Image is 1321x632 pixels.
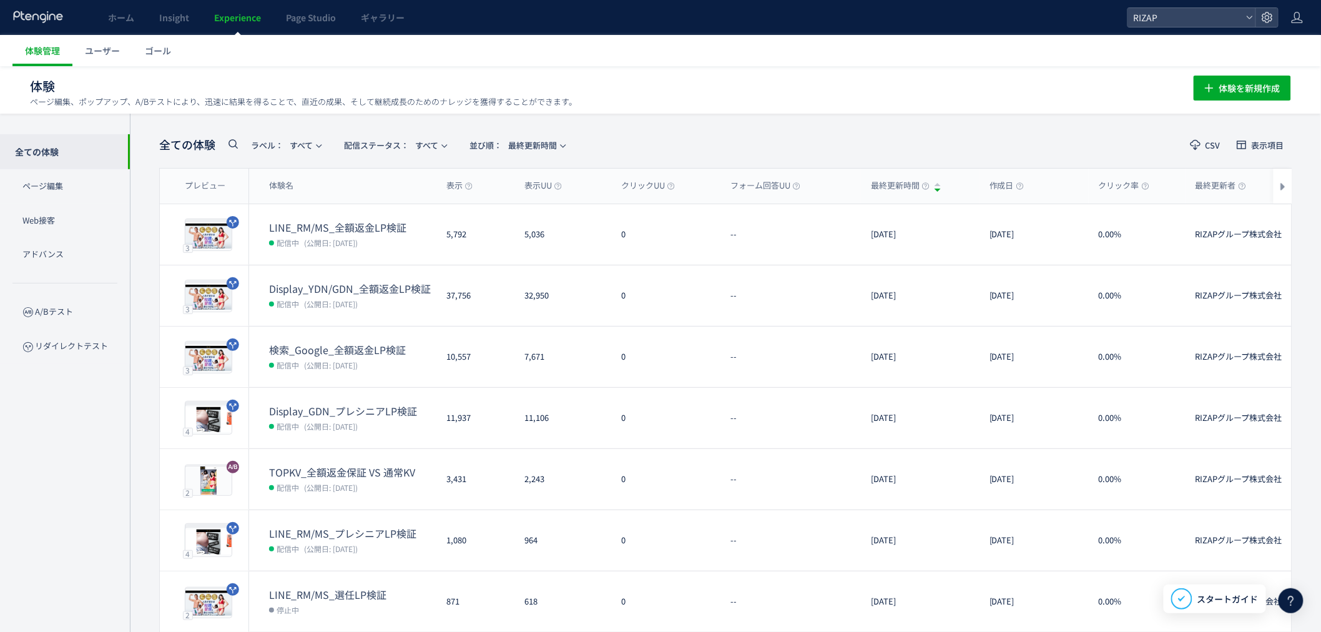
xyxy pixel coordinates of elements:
[514,449,611,510] div: 2,243
[1089,388,1186,448] div: 0.00%
[269,465,436,480] dt: TOPKV_全額返金保証 VS 通常KV
[304,360,358,370] span: (公開日: [DATE])
[269,343,436,357] dt: 検索_Google_全額返金LP検証
[185,589,232,618] img: 71b546566ce58f4e3d2b9d060e7bbdcc1747636924628.jpeg
[85,44,120,57] span: ユーザー
[861,388,980,448] div: [DATE]
[980,571,1089,632] div: [DATE]
[277,542,299,555] span: 配信中
[980,388,1089,448] div: [DATE]
[304,543,358,554] span: (公開日: [DATE])
[980,449,1089,510] div: [DATE]
[720,449,861,510] div: --
[436,204,514,265] div: 5,792
[185,344,232,373] img: cc8e9d4c3e88a6dd7563540d41df36b41756176291045.jpeg
[436,449,514,510] div: 3,431
[514,204,611,265] div: 5,036
[361,11,405,24] span: ギャラリー
[720,327,861,387] div: --
[1089,204,1186,265] div: 0.00%
[183,427,193,436] div: 4
[185,467,232,495] img: 23f492a1b5de49e1743d904b4a69aca91756356061153.jpeg
[611,388,720,448] div: 0
[1219,76,1280,101] span: 体験を新規作成
[436,510,514,571] div: 1,080
[304,421,358,432] span: (公開日: [DATE])
[25,44,60,57] span: 体験管理
[243,135,328,155] button: ラベル：すべて
[1229,135,1292,155] button: 表示項目
[720,204,861,265] div: --
[1099,180,1149,192] span: クリック率
[304,482,358,493] span: (公開日: [DATE])
[436,265,514,326] div: 37,756
[1089,571,1186,632] div: 0.00%
[1182,135,1229,155] button: CSV
[304,299,358,309] span: (公開日: [DATE])
[524,180,562,192] span: 表示UU
[30,77,1166,96] h1: 体験
[720,510,861,571] div: --
[861,204,980,265] div: [DATE]
[611,449,720,510] div: 0
[183,488,193,497] div: 2
[611,327,720,387] div: 0
[108,11,134,24] span: ホーム
[185,528,232,556] img: d09c5364f3dd47d67b9053fff4ccfd591756457247920.jpeg
[286,11,336,24] span: Page Studio
[611,571,720,632] div: 0
[871,180,930,192] span: 最終更新時間
[861,449,980,510] div: [DATE]
[621,180,675,192] span: クリックUU
[269,588,436,602] dt: LINE_RM/MS_選任LP検証
[304,237,358,248] span: (公開日: [DATE])
[980,265,1089,326] div: [DATE]
[861,327,980,387] div: [DATE]
[611,510,720,571] div: 0
[436,571,514,632] div: 871
[1197,593,1259,606] span: スタートガイド
[861,510,980,571] div: [DATE]
[277,603,299,616] span: 停止中
[436,388,514,448] div: 11,937
[514,265,611,326] div: 32,950
[269,282,436,296] dt: Display_YDN/GDN_全額返金LP検証
[251,139,283,151] span: ラベル：
[980,204,1089,265] div: [DATE]
[990,180,1024,192] span: 作成日
[730,180,800,192] span: フォーム回答UU
[277,297,299,310] span: 配信中
[183,244,193,252] div: 3
[185,222,232,250] img: cc8e9d4c3e88a6dd7563540d41df36b41756175365487.jpeg
[185,283,232,312] img: cc8e9d4c3e88a6dd7563540d41df36b41756175980208.jpeg
[183,550,193,558] div: 4
[269,220,436,235] dt: LINE_RM/MS_全額返金LP検証
[251,135,313,156] span: すべて
[277,420,299,432] span: 配信中
[214,11,261,24] span: Experience
[277,481,299,493] span: 配信中
[1194,76,1291,101] button: 体験を新規作成
[1130,8,1241,27] span: RIZAP
[1089,265,1186,326] div: 0.00%
[159,137,215,153] span: 全ての体験
[514,388,611,448] div: 11,106
[980,510,1089,571] div: [DATE]
[1252,141,1284,149] span: 表示項目
[145,44,171,57] span: ゴール
[1089,449,1186,510] div: 0.00%
[183,305,193,314] div: 3
[611,204,720,265] div: 0
[277,236,299,249] span: 配信中
[720,265,861,326] div: --
[269,526,436,541] dt: LINE_RM/MS_プレシニアLP検証
[720,388,861,448] div: --
[720,571,861,632] div: --
[159,11,189,24] span: Insight
[514,510,611,571] div: 964
[1196,180,1246,192] span: 最終更新者
[183,366,193,375] div: 3
[336,135,454,155] button: 配信ステータス​：すべて
[514,327,611,387] div: 7,671
[344,139,409,151] span: 配信ステータス​：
